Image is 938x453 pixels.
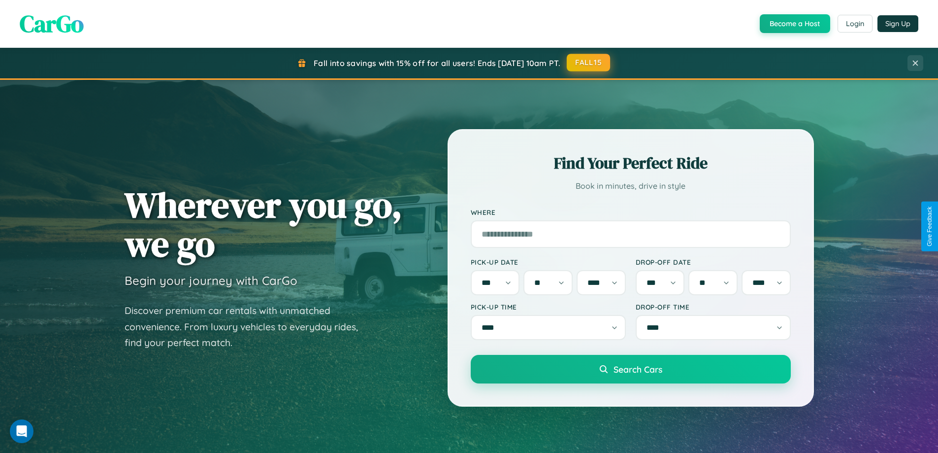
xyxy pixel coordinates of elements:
h3: Begin your journey with CarGo [125,273,297,288]
div: Open Intercom Messenger [10,419,33,443]
label: Pick-up Date [471,258,626,266]
label: Drop-off Date [636,258,791,266]
button: Login [838,15,873,33]
label: Where [471,208,791,216]
p: Discover premium car rentals with unmatched convenience. From luxury vehicles to everyday rides, ... [125,303,371,351]
button: Search Cars [471,355,791,383]
span: CarGo [20,7,84,40]
h1: Wherever you go, we go [125,185,402,263]
h2: Find Your Perfect Ride [471,152,791,174]
span: Search Cars [614,364,662,375]
p: Book in minutes, drive in style [471,179,791,193]
span: Fall into savings with 15% off for all users! Ends [DATE] 10am PT. [314,58,560,68]
button: FALL15 [567,54,610,71]
button: Sign Up [877,15,918,32]
label: Pick-up Time [471,303,626,311]
button: Become a Host [760,14,830,33]
label: Drop-off Time [636,303,791,311]
div: Give Feedback [926,207,933,246]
